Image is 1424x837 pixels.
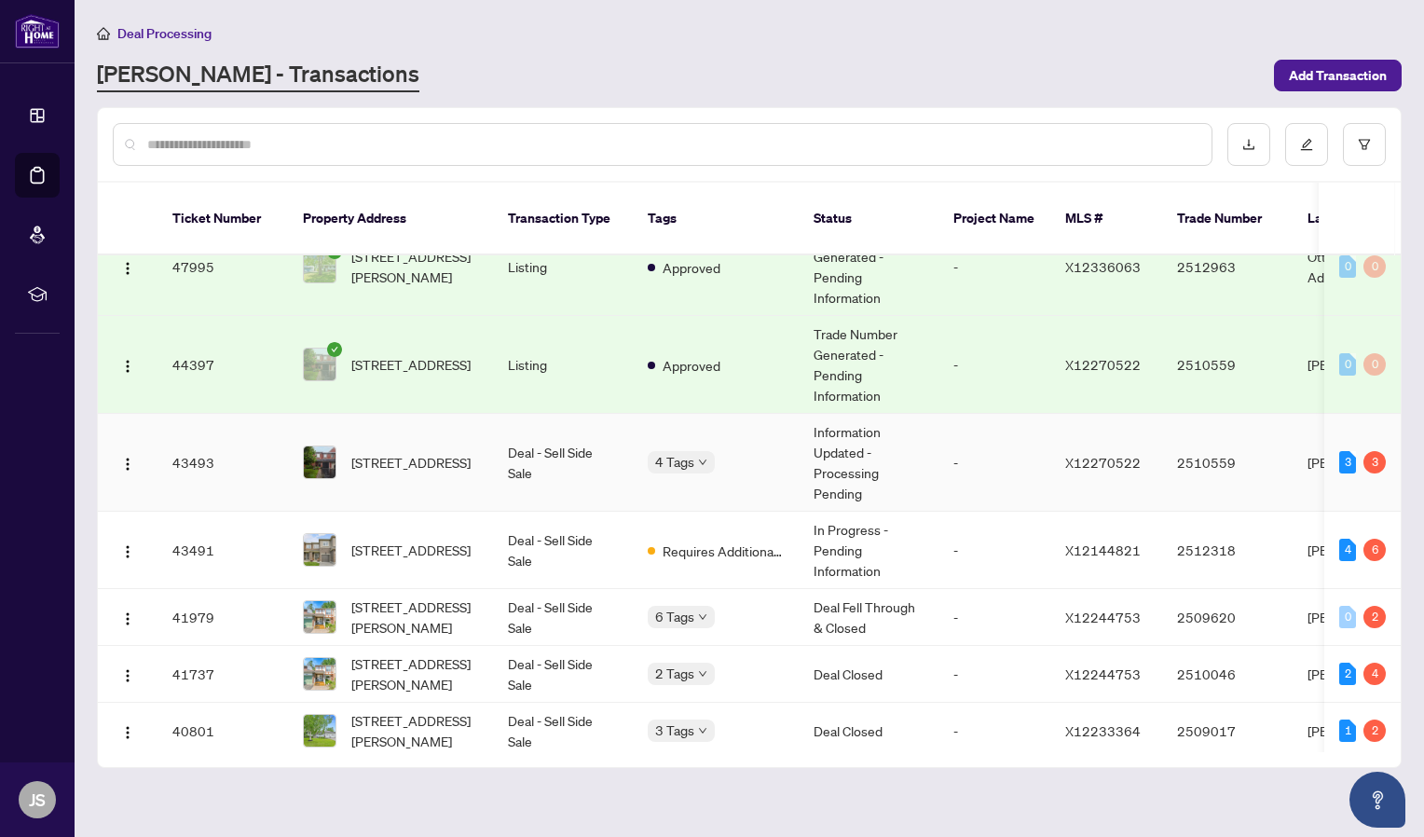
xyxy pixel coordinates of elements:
td: Deal Closed [799,646,938,703]
img: Logo [120,359,135,374]
td: Deal - Sell Side Sale [493,414,633,512]
div: 0 [1363,353,1386,376]
span: Approved [663,257,720,278]
button: Logo [113,252,143,281]
img: logo [15,14,60,48]
span: down [698,669,707,679]
td: 2510046 [1162,646,1293,703]
span: Approved [663,355,720,376]
span: 3 Tags [655,720,694,741]
span: X12233364 [1065,722,1141,739]
td: 43493 [157,414,288,512]
td: 41979 [157,589,288,646]
img: Logo [120,611,135,626]
td: 2510559 [1162,414,1293,512]
th: Tags [633,183,799,255]
div: 0 [1339,606,1356,628]
img: Logo [120,544,135,559]
img: Logo [120,457,135,472]
span: [STREET_ADDRESS][PERSON_NAME] [351,653,478,694]
span: X12244753 [1065,609,1141,625]
img: thumbnail-img [304,251,335,282]
td: 2509017 [1162,703,1293,760]
td: Trade Number Generated - Pending Information [799,316,938,414]
button: Open asap [1349,772,1405,828]
div: 4 [1363,663,1386,685]
button: Logo [113,659,143,689]
div: 0 [1339,353,1356,376]
th: Trade Number [1162,183,1293,255]
img: thumbnail-img [304,534,335,566]
span: 6 Tags [655,606,694,627]
span: [STREET_ADDRESS][PERSON_NAME] [351,597,478,638]
img: Logo [120,261,135,276]
div: 2 [1363,720,1386,742]
span: down [698,458,707,467]
td: Deal Closed [799,703,938,760]
td: 2512318 [1162,512,1293,589]
div: 0 [1363,255,1386,278]
th: Transaction Type [493,183,633,255]
span: [STREET_ADDRESS] [351,540,471,560]
span: edit [1300,138,1313,151]
td: 2510559 [1162,316,1293,414]
td: Deal - Sell Side Sale [493,589,633,646]
span: X12270522 [1065,356,1141,373]
td: Listing [493,218,633,316]
img: Logo [120,668,135,683]
td: - [938,589,1050,646]
button: Logo [113,716,143,746]
th: Ticket Number [157,183,288,255]
span: X12244753 [1065,665,1141,682]
div: 3 [1363,451,1386,473]
span: down [698,726,707,735]
button: edit [1285,123,1328,166]
span: [STREET_ADDRESS] [351,354,471,375]
span: X12270522 [1065,454,1141,471]
div: 6 [1363,539,1386,561]
button: Logo [113,602,143,632]
td: - [938,414,1050,512]
td: Deal - Sell Side Sale [493,703,633,760]
button: filter [1343,123,1386,166]
span: Add Transaction [1289,61,1387,90]
td: In Progress - Pending Information [799,512,938,589]
span: 4 Tags [655,451,694,473]
td: - [938,218,1050,316]
span: filter [1358,138,1371,151]
td: - [938,646,1050,703]
th: Property Address [288,183,493,255]
span: home [97,27,110,40]
td: Information Updated - Processing Pending [799,414,938,512]
img: thumbnail-img [304,601,335,633]
td: - [938,316,1050,414]
span: Requires Additional Docs [663,541,784,561]
td: 40801 [157,703,288,760]
td: 2509620 [1162,589,1293,646]
button: download [1227,123,1270,166]
td: Deal Fell Through & Closed [799,589,938,646]
button: Logo [113,350,143,379]
th: Project Name [938,183,1050,255]
span: X12336063 [1065,258,1141,275]
td: 41737 [157,646,288,703]
div: 2 [1363,606,1386,628]
div: 0 [1339,255,1356,278]
span: down [698,612,707,622]
div: 3 [1339,451,1356,473]
td: 2512963 [1162,218,1293,316]
div: 1 [1339,720,1356,742]
img: thumbnail-img [304,349,335,380]
th: MLS # [1050,183,1162,255]
span: [STREET_ADDRESS][PERSON_NAME] [351,246,478,287]
td: 43491 [157,512,288,589]
button: Add Transaction [1274,60,1402,91]
td: - [938,512,1050,589]
span: download [1242,138,1255,151]
td: Trade Number Generated - Pending Information [799,218,938,316]
span: X12144821 [1065,542,1141,558]
td: 47995 [157,218,288,316]
td: - [938,703,1050,760]
span: check-circle [327,342,342,357]
td: Listing [493,316,633,414]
